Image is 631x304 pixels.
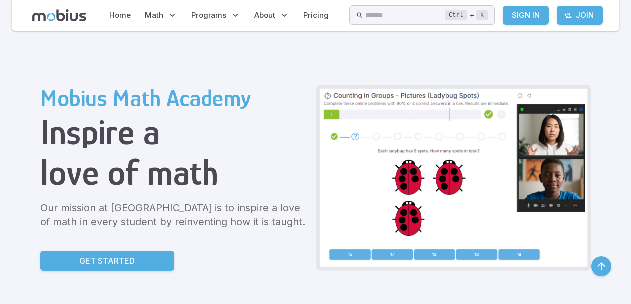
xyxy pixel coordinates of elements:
a: Home [106,4,134,27]
div: + [445,9,488,21]
a: Sign In [503,6,549,25]
a: Pricing [300,4,332,27]
h2: Mobius Math Academy [40,85,308,112]
img: Grade 2 Class [320,89,587,267]
span: Programs [191,10,226,21]
a: Get Started [40,251,174,271]
p: Get Started [79,255,135,267]
p: Our mission at [GEOGRAPHIC_DATA] is to inspire a love of math in every student by reinventing how... [40,201,308,229]
kbd: Ctrl [445,10,467,20]
h1: Inspire a [40,112,308,152]
kbd: k [476,10,488,20]
span: Math [145,10,163,21]
h1: love of math [40,152,308,193]
span: About [254,10,275,21]
a: Join [557,6,603,25]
